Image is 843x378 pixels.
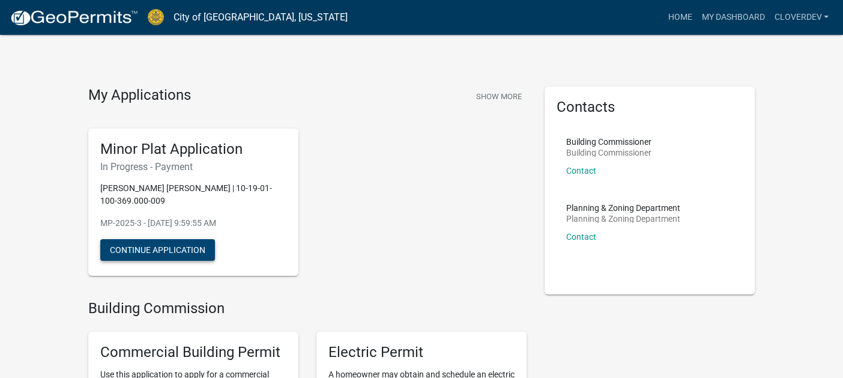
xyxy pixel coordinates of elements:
[100,239,215,261] button: Continue Application
[663,6,696,29] a: Home
[174,7,348,28] a: City of [GEOGRAPHIC_DATA], [US_STATE]
[557,99,743,116] h5: Contacts
[769,6,833,29] a: CloverDev
[100,217,286,230] p: MP-2025-3 - [DATE] 9:59:55 AM
[88,87,191,105] h4: My Applications
[471,87,527,106] button: Show More
[100,161,286,172] h6: In Progress - Payment
[100,182,286,207] p: [PERSON_NAME] [PERSON_NAME] | 10-19-01-100-369.000-009
[696,6,769,29] a: My Dashboard
[328,344,515,361] h5: Electric Permit
[566,138,651,146] p: Building Commissioner
[566,204,680,212] p: Planning & Zoning Department
[566,148,651,157] p: Building Commissioner
[100,141,286,158] h5: Minor Plat Application
[566,215,680,223] p: Planning & Zoning Department
[148,9,164,25] img: City of Jeffersonville, Indiana
[100,344,286,361] h5: Commercial Building Permit
[88,300,527,317] h4: Building Commission
[566,166,596,175] a: Contact
[566,232,596,242] a: Contact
